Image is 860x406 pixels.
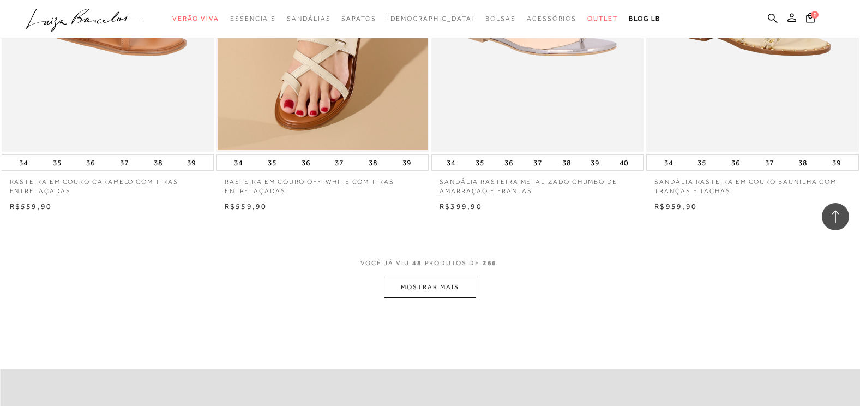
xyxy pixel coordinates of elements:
button: 37 [332,155,347,170]
a: BLOG LB [629,9,660,29]
a: RASTEIRA EM COURO OFF-WHITE COM TIRAS ENTRELAÇADAS [216,171,429,196]
span: Sandálias [287,15,330,22]
button: 38 [559,155,574,170]
span: R$559,90 [10,202,52,211]
button: 37 [762,155,777,170]
button: 36 [501,155,516,170]
button: 0 [803,12,818,27]
a: SANDÁLIA RASTEIRA EM COURO BAUNILHA COM TRANÇAS E TACHAS [646,171,858,196]
span: Sapatos [341,15,376,22]
span: VOCÊ JÁ VIU PRODUTOS DE [360,259,500,267]
a: noSubCategoriesText [387,9,475,29]
button: 34 [16,155,31,170]
button: 36 [728,155,743,170]
span: Acessórios [527,15,576,22]
button: 39 [184,155,199,170]
a: categoryNavScreenReaderText [485,9,516,29]
button: 37 [530,155,545,170]
button: 34 [231,155,246,170]
span: R$399,90 [440,202,482,211]
span: R$959,90 [654,202,697,211]
button: MOSTRAR MAIS [384,277,476,298]
span: Verão Viva [172,15,219,22]
button: 38 [151,155,166,170]
a: SANDÁLIA RASTEIRA METALIZADO CHUMBO DE AMARRAÇÃO E FRANJAS [431,171,644,196]
a: categoryNavScreenReaderText [527,9,576,29]
button: 35 [694,155,709,170]
button: 35 [472,155,488,170]
span: Bolsas [485,15,516,22]
span: Outlet [587,15,618,22]
a: categoryNavScreenReaderText [587,9,618,29]
button: 36 [298,155,314,170]
button: 38 [365,155,381,170]
a: RASTEIRA EM COURO CARAMELO COM TIRAS ENTRELAÇADAS [2,171,214,196]
span: R$559,90 [225,202,267,211]
button: 38 [795,155,810,170]
span: 0 [811,11,819,19]
a: categoryNavScreenReaderText [341,9,376,29]
span: 48 [412,259,422,267]
button: 39 [587,155,603,170]
a: categoryNavScreenReaderText [287,9,330,29]
button: 35 [50,155,65,170]
button: 34 [443,155,459,170]
button: 35 [264,155,280,170]
span: BLOG LB [629,15,660,22]
span: Essenciais [230,15,276,22]
button: 40 [616,155,632,170]
button: 39 [829,155,844,170]
button: 36 [83,155,98,170]
button: 37 [117,155,132,170]
button: 39 [399,155,414,170]
a: categoryNavScreenReaderText [172,9,219,29]
span: 266 [483,259,497,267]
a: categoryNavScreenReaderText [230,9,276,29]
button: 34 [661,155,676,170]
span: [DEMOGRAPHIC_DATA] [387,15,475,22]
